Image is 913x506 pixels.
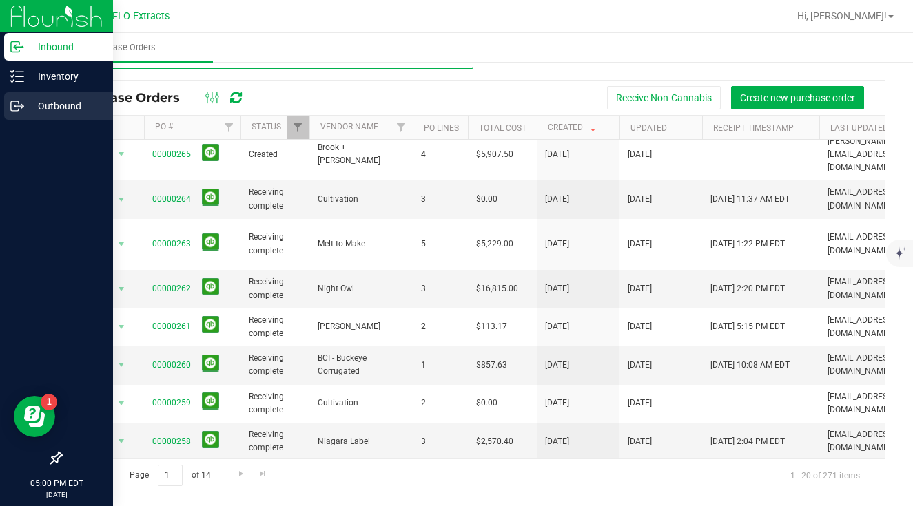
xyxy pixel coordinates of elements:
[545,148,569,161] span: [DATE]
[421,238,460,251] span: 5
[14,396,55,437] iframe: Resource center
[72,41,174,54] span: Purchase Orders
[10,99,24,113] inline-svg: Outbound
[628,193,652,206] span: [DATE]
[628,238,652,251] span: [DATE]
[112,10,170,22] span: FLO Extracts
[249,314,301,340] span: Receiving complete
[318,141,404,167] span: Brook + [PERSON_NAME]
[10,40,24,54] inline-svg: Inbound
[710,282,785,295] span: [DATE] 2:20 PM EDT
[779,465,871,485] span: 1 - 20 of 271 items
[710,238,785,251] span: [DATE] 1:22 PM EDT
[6,489,107,500] p: [DATE]
[72,90,194,105] span: Purchase Orders
[710,193,790,206] span: [DATE] 11:37 AM EDT
[710,359,790,372] span: [DATE] 10:08 AM EDT
[607,86,721,109] button: Receive Non-Cannabis
[231,465,251,483] a: Go to the next page
[830,123,900,133] a: Last Updated By
[249,275,301,302] span: Receiving complete
[218,116,240,139] a: Filter
[318,435,404,448] span: Niagara Label
[113,280,130,299] span: select
[252,122,281,131] a: Status
[152,436,191,446] a: 00000258
[249,231,301,257] span: Receiving complete
[421,320,460,333] span: 2
[318,320,404,333] span: [PERSON_NAME]
[152,360,191,370] a: 00000260
[155,122,173,131] a: PO #
[476,359,507,372] span: $857.63
[628,148,652,161] span: [DATE]
[740,92,855,103] span: Create new purchase order
[249,186,301,212] span: Receiving complete
[731,86,864,109] button: Create new purchase order
[476,320,507,333] span: $113.17
[628,282,652,295] span: [DATE]
[113,235,130,254] span: select
[113,355,130,375] span: select
[6,477,107,489] p: 05:00 PM EDT
[630,123,667,133] a: Updated
[249,148,301,161] span: Created
[318,397,404,410] span: Cultivation
[318,282,404,295] span: Night Owl
[158,465,183,486] input: 1
[545,320,569,333] span: [DATE]
[797,10,887,21] span: Hi, [PERSON_NAME]!
[713,123,794,133] a: Receipt Timestamp
[479,123,526,133] a: Total Cost
[628,435,652,448] span: [DATE]
[41,394,57,410] iframe: Resource center unread badge
[152,284,191,293] a: 00000262
[421,397,460,410] span: 2
[24,68,107,85] p: Inventory
[24,98,107,114] p: Outbound
[390,116,413,139] a: Filter
[421,359,460,372] span: 1
[545,397,569,410] span: [DATE]
[476,148,513,161] span: $5,907.50
[320,122,378,131] a: Vendor Name
[249,428,301,454] span: Receiving complete
[545,193,569,206] span: [DATE]
[548,123,599,132] a: Created
[24,39,107,55] p: Inbound
[249,390,301,417] span: Receiving complete
[253,465,273,483] a: Go to the last page
[113,145,130,164] span: select
[113,432,130,451] span: select
[113,394,130,413] span: select
[152,321,191,331] a: 00000261
[476,193,497,206] span: $0.00
[318,352,404,378] span: BCI - Buckeye Corrugated
[152,194,191,204] a: 00000264
[476,435,513,448] span: $2,570.40
[421,148,460,161] span: 4
[33,33,213,62] a: Purchase Orders
[545,435,569,448] span: [DATE]
[710,435,785,448] span: [DATE] 2:04 PM EDT
[476,282,518,295] span: $16,815.00
[113,317,130,337] span: select
[628,320,652,333] span: [DATE]
[249,352,301,378] span: Receiving complete
[545,359,569,372] span: [DATE]
[476,397,497,410] span: $0.00
[10,70,24,83] inline-svg: Inventory
[118,465,222,486] span: Page of 14
[421,193,460,206] span: 3
[545,238,569,251] span: [DATE]
[421,435,460,448] span: 3
[476,238,513,251] span: $5,229.00
[421,282,460,295] span: 3
[152,239,191,249] a: 00000263
[152,149,191,159] a: 00000265
[152,398,191,408] a: 00000259
[113,190,130,209] span: select
[710,320,785,333] span: [DATE] 5:15 PM EDT
[318,238,404,251] span: Melt-to-Make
